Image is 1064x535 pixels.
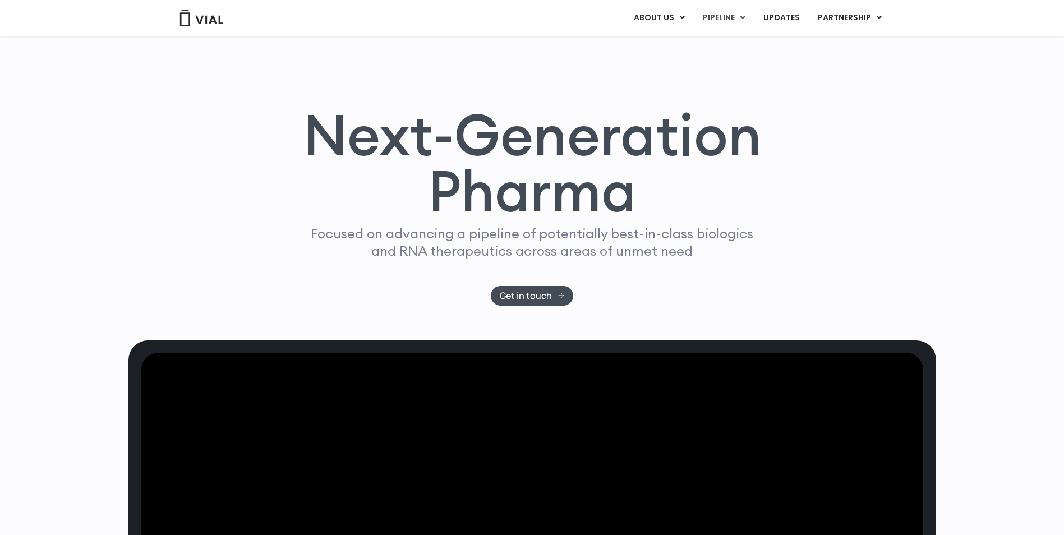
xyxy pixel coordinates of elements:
[754,8,808,27] a: UPDATES
[289,107,775,220] h1: Next-Generation Pharma
[491,286,573,306] a: Get in touch
[809,8,891,27] a: PARTNERSHIPMenu Toggle
[694,8,754,27] a: PIPELINEMenu Toggle
[500,292,552,300] span: Get in touch
[306,225,758,260] p: Focused on advancing a pipeline of potentially best-in-class biologics and RNA therapeutics acros...
[625,8,693,27] a: ABOUT USMenu Toggle
[179,10,224,26] img: Vial Logo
